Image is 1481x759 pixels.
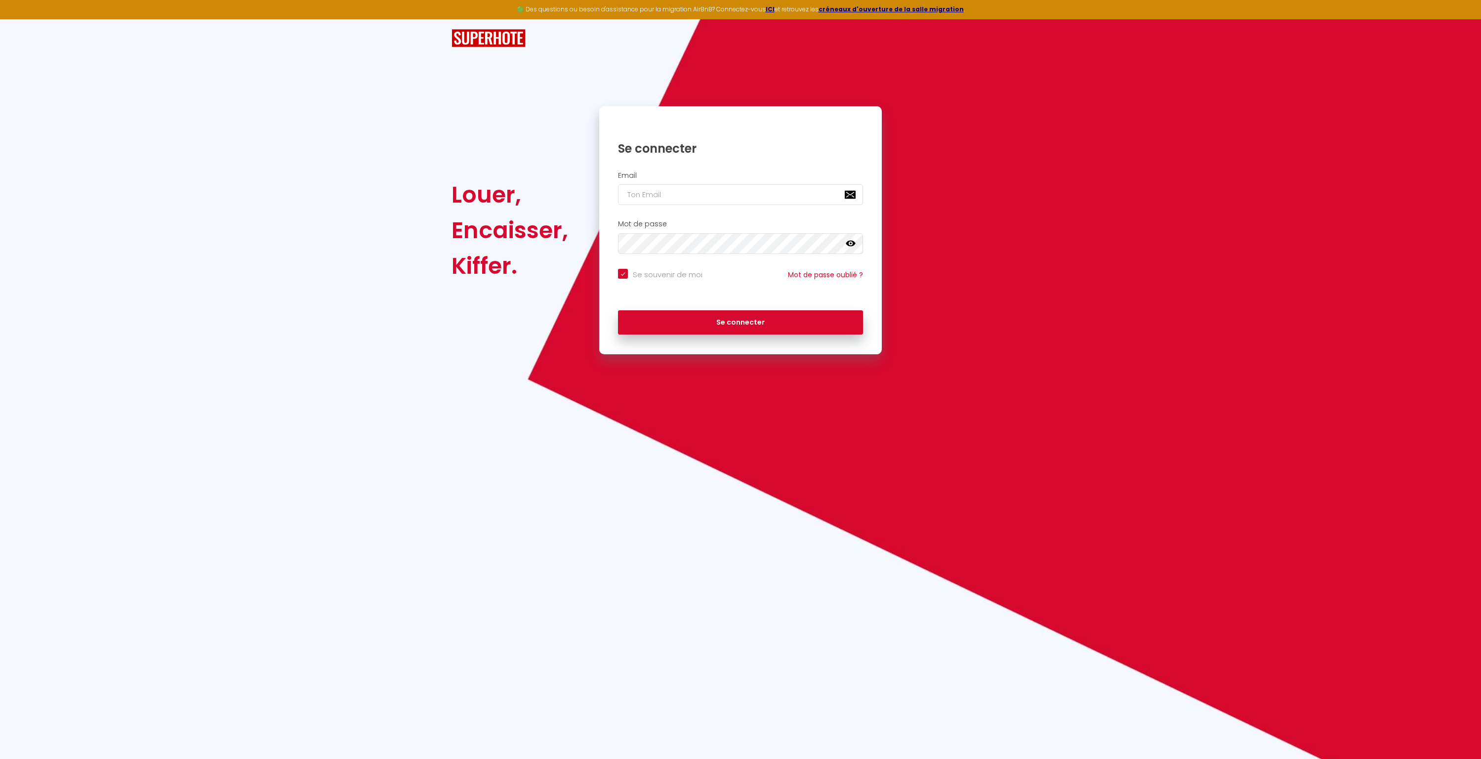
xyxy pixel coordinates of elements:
[618,184,863,205] input: Ton Email
[618,141,863,156] h1: Se connecter
[819,5,964,13] a: créneaux d'ouverture de la salle migration
[618,171,863,180] h2: Email
[452,177,568,212] div: Louer,
[452,29,526,47] img: SuperHote logo
[618,310,863,335] button: Se connecter
[766,5,775,13] a: ICI
[788,270,863,280] a: Mot de passe oublié ?
[452,212,568,248] div: Encaisser,
[452,248,568,284] div: Kiffer.
[618,220,863,228] h2: Mot de passe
